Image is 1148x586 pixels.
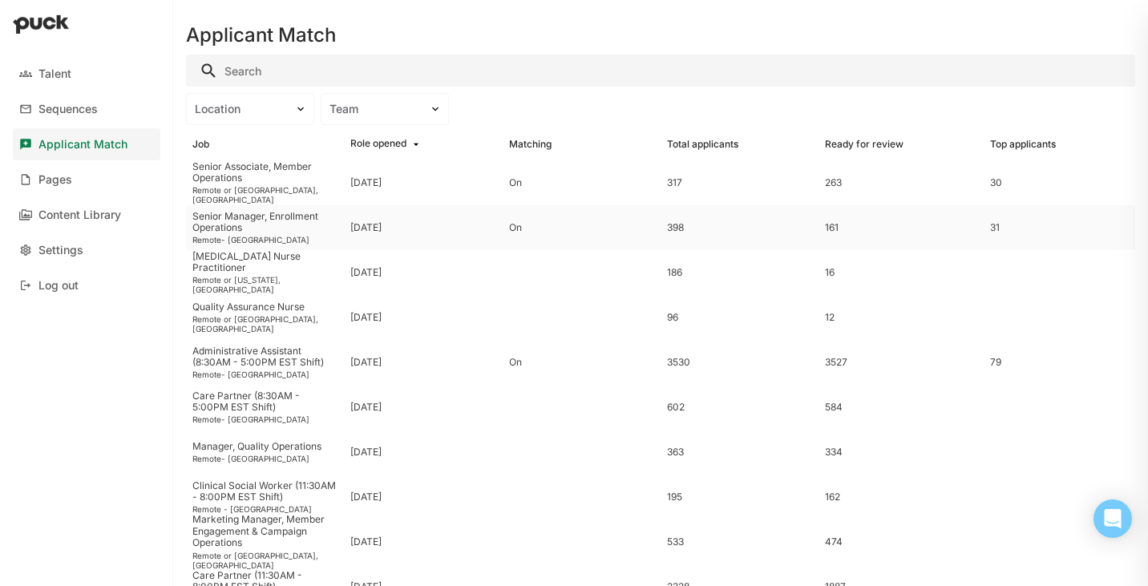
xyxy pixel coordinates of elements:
[667,357,812,368] div: 3530
[825,357,970,368] div: 3527
[192,390,338,414] div: Care Partner (8:30AM - 5:00PM EST Shift)
[825,536,970,548] div: 474
[192,346,338,369] div: Administrative Assistant (8:30AM - 5:00PM EST Shift)
[350,267,382,278] div: [DATE]
[509,177,654,188] div: On
[667,536,812,548] div: 533
[38,279,79,293] div: Log out
[13,58,160,90] a: Talent
[192,370,338,379] div: Remote- [GEOGRAPHIC_DATA]
[192,314,338,333] div: Remote or [GEOGRAPHIC_DATA], [GEOGRAPHIC_DATA]
[192,454,338,463] div: Remote- [GEOGRAPHIC_DATA]
[825,402,970,413] div: 584
[13,199,160,231] a: Content Library
[990,177,1002,188] div: 30
[192,441,338,452] div: Manager, Quality Operations
[192,251,338,274] div: [MEDICAL_DATA] Nurse Practitioner
[509,357,654,368] div: On
[350,177,382,188] div: [DATE]
[350,222,382,233] div: [DATE]
[350,491,382,503] div: [DATE]
[350,138,406,151] div: Role opened
[192,211,338,234] div: Senior Manager, Enrollment Operations
[509,139,552,150] div: Matching
[509,222,654,233] div: On
[38,173,72,187] div: Pages
[825,447,970,458] div: 334
[990,139,1056,150] div: Top applicants
[192,139,209,150] div: Job
[192,414,338,424] div: Remote- [GEOGRAPHIC_DATA]
[13,234,160,266] a: Settings
[990,357,1001,368] div: 79
[38,67,71,81] div: Talent
[667,312,812,323] div: 96
[192,161,338,184] div: Senior Associate, Member Operations
[192,185,338,204] div: Remote or [GEOGRAPHIC_DATA], [GEOGRAPHIC_DATA]
[667,447,812,458] div: 363
[186,26,336,45] h1: Applicant Match
[825,222,970,233] div: 161
[350,357,382,368] div: [DATE]
[13,128,160,160] a: Applicant Match
[192,275,338,294] div: Remote or [US_STATE], [GEOGRAPHIC_DATA]
[1093,499,1132,538] div: Open Intercom Messenger
[192,301,338,313] div: Quality Assurance Nurse
[13,93,160,125] a: Sequences
[38,208,121,222] div: Content Library
[192,551,338,570] div: Remote or [GEOGRAPHIC_DATA], [GEOGRAPHIC_DATA]
[186,55,1135,87] input: Search
[192,235,338,245] div: Remote- [GEOGRAPHIC_DATA]
[13,164,160,196] a: Pages
[195,103,286,116] div: Location
[38,244,83,257] div: Settings
[825,312,970,323] div: 12
[667,222,812,233] div: 398
[350,447,382,458] div: [DATE]
[192,514,338,548] div: Marketing Manager, Member Engagement & Campaign Operations
[329,103,421,116] div: Team
[825,267,970,278] div: 16
[192,504,338,514] div: Remote - [GEOGRAPHIC_DATA]
[825,491,970,503] div: 162
[667,491,812,503] div: 195
[38,138,127,152] div: Applicant Match
[667,402,812,413] div: 602
[350,312,382,323] div: [DATE]
[350,402,382,413] div: [DATE]
[825,177,970,188] div: 263
[667,267,812,278] div: 186
[667,139,738,150] div: Total applicants
[38,103,98,116] div: Sequences
[990,222,1000,233] div: 31
[825,139,903,150] div: Ready for review
[350,536,382,548] div: [DATE]
[667,177,812,188] div: 317
[192,480,338,503] div: Clinical Social Worker (11:30AM - 8:00PM EST Shift)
